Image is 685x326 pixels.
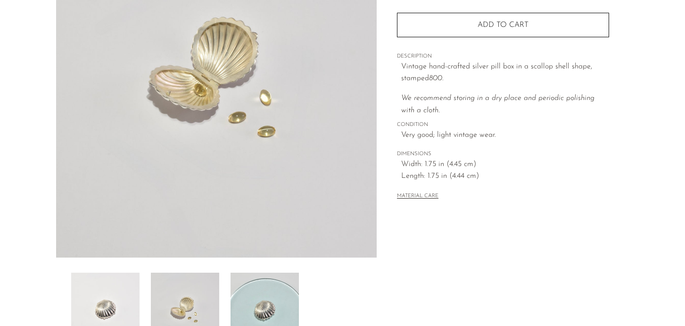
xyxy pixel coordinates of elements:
span: DIMENSIONS [397,150,609,159]
span: Add to cart [478,21,528,30]
span: Width: 1.75 in (4.45 cm) [401,159,609,171]
p: Vintage hand-crafted silver pill box in a scallop shell shape, stamped . [401,61,609,85]
span: Length: 1.75 in (4.44 cm) [401,170,609,183]
button: Add to cart [397,13,609,37]
button: MATERIAL CARE [397,193,438,200]
i: We recommend storing in a dry place and periodic polishing with a cloth. [401,94,594,114]
em: 800 [429,75,442,82]
span: DESCRIPTION [397,52,609,61]
span: CONDITION [397,121,609,129]
span: Very good; light vintage wear. [401,129,609,142]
